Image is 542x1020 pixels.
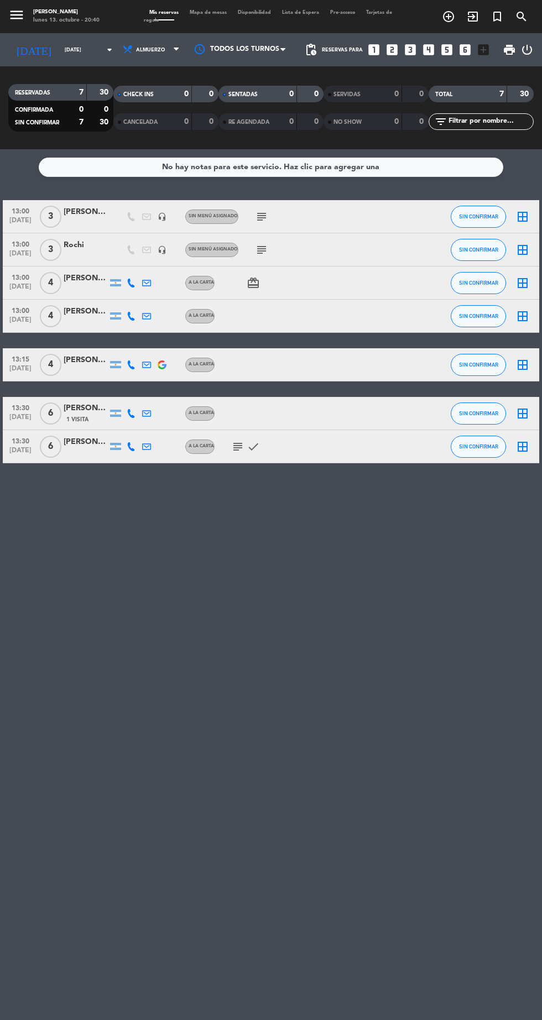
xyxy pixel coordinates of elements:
[210,90,216,98] strong: 0
[403,43,418,57] i: looks_3
[184,90,189,98] strong: 0
[40,206,61,228] span: 3
[7,217,34,229] span: [DATE]
[64,436,108,448] div: [PERSON_NAME]
[7,204,34,217] span: 13:00
[7,352,34,365] span: 13:15
[394,90,399,98] strong: 0
[184,10,232,15] span: Mapa de mesas
[451,354,506,376] button: SIN CONFIRMAR
[103,43,116,56] i: arrow_drop_down
[123,119,158,125] span: CANCELADA
[189,280,214,285] span: A LA CARTA
[158,360,166,369] img: google-logo.png
[333,119,362,125] span: NO SHOW
[33,8,100,17] div: [PERSON_NAME]
[231,440,244,453] i: subject
[40,402,61,425] span: 6
[40,436,61,458] span: 6
[189,214,238,218] span: Sin menú asignado
[8,7,25,26] button: menu
[232,10,277,15] span: Disponibilidad
[158,245,166,254] i: headset_mic
[64,354,108,367] div: [PERSON_NAME]
[459,362,498,368] span: SIN CONFIRMAR
[435,92,452,97] span: TOTAL
[503,43,516,56] span: print
[394,118,399,125] strong: 0
[451,272,506,294] button: SIN CONFIRMAR
[7,447,34,459] span: [DATE]
[158,212,166,221] i: headset_mic
[459,247,498,253] span: SIN CONFIRMAR
[289,118,294,125] strong: 0
[64,272,108,285] div: [PERSON_NAME]
[7,304,34,316] span: 13:00
[451,239,506,261] button: SIN CONFIRMAR
[144,10,184,15] span: Mis reservas
[64,402,108,415] div: [PERSON_NAME]
[40,239,61,261] span: 3
[64,206,108,218] div: [PERSON_NAME] Estacionamiento
[447,116,533,128] input: Filtrar por nombre...
[79,118,84,126] strong: 7
[333,92,361,97] span: SERVIDAS
[15,90,50,96] span: RESERVADAS
[466,10,480,23] i: exit_to_app
[40,305,61,327] span: 4
[184,118,189,125] strong: 0
[459,443,498,449] span: SIN CONFIRMAR
[33,17,100,25] div: lunes 13. octubre - 20:40
[451,436,506,458] button: SIN CONFIRMAR
[277,10,325,15] span: Lista de Espera
[367,43,381,57] i: looks_one
[7,237,34,250] span: 13:00
[189,247,238,252] span: Sin menú asignado
[228,119,269,125] span: RE AGENDADA
[440,43,454,57] i: looks_5
[7,414,34,426] span: [DATE]
[7,283,34,296] span: [DATE]
[289,90,294,98] strong: 0
[516,358,529,372] i: border_all
[420,118,426,125] strong: 0
[123,92,154,97] span: CHECK INS
[7,250,34,263] span: [DATE]
[304,43,317,56] span: pending_actions
[322,47,363,53] span: Reservas para
[255,243,268,257] i: subject
[79,88,84,96] strong: 7
[15,107,53,113] span: CONFIRMADA
[7,270,34,283] span: 13:00
[315,118,321,125] strong: 0
[189,444,214,448] span: A LA CARTA
[515,10,528,23] i: search
[163,161,380,174] div: No hay notas para este servicio. Haz clic para agregar una
[228,92,258,97] span: SENTADAS
[7,434,34,447] span: 13:30
[499,90,504,98] strong: 7
[189,313,214,318] span: A LA CARTA
[247,440,260,453] i: check
[459,280,498,286] span: SIN CONFIRMAR
[520,33,534,66] div: LOG OUT
[189,411,214,415] span: A LA CARTA
[459,213,498,219] span: SIN CONFIRMAR
[451,206,506,228] button: SIN CONFIRMAR
[442,10,455,23] i: add_circle_outline
[491,10,504,23] i: turned_in_not
[136,47,165,53] span: Almuerzo
[40,272,61,294] span: 4
[434,115,447,128] i: filter_list
[7,401,34,414] span: 13:30
[325,10,361,15] span: Pre-acceso
[476,43,491,57] i: add_box
[64,239,108,252] div: Rochi
[451,402,506,425] button: SIN CONFIRMAR
[105,106,111,113] strong: 0
[255,210,268,223] i: subject
[40,354,61,376] span: 4
[15,120,59,125] span: SIN CONFIRMAR
[385,43,399,57] i: looks_two
[458,43,472,57] i: looks_6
